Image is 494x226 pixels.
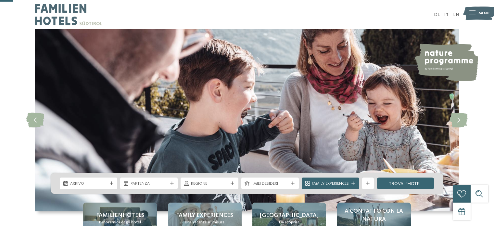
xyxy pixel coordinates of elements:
[453,12,459,17] a: EN
[434,12,440,17] a: DE
[176,211,233,219] span: Family experiences
[414,44,478,81] img: nature programme by Familienhotels Südtirol
[70,181,107,187] span: Arrivo
[377,178,434,189] a: trova l’hotel
[131,181,168,187] span: Partenza
[191,181,228,187] span: Regione
[96,211,144,219] span: Familienhotels
[312,181,349,187] span: Family Experiences
[343,207,405,223] span: A contatto con la natura
[99,219,141,225] span: Panoramica degli hotel
[260,211,319,219] span: [GEOGRAPHIC_DATA]
[35,29,459,211] img: Family hotel Alto Adige: the happy family places!
[478,10,489,16] span: Menu
[251,181,288,187] span: I miei desideri
[185,219,224,225] span: Una vacanza su misura
[279,219,300,225] span: Da scoprire
[444,12,449,17] a: IT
